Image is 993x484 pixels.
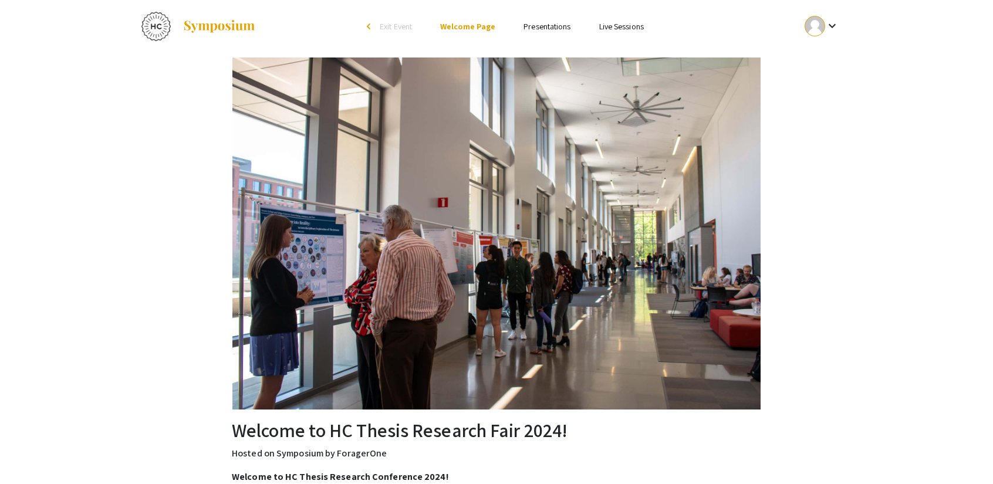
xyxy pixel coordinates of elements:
img: Symposium by ForagerOne [183,19,256,33]
strong: Welcome to HC Thesis Research Conference 2024! [232,471,449,483]
button: Expand account dropdown [792,13,852,39]
div: arrow_back_ios [367,23,374,30]
p: Hosted on Symposium by ForagerOne [232,446,761,461]
span: Exit Event [380,21,412,32]
img: HC Thesis Research Fair 2024 [141,12,171,41]
a: Presentations [523,21,570,32]
a: HC Thesis Research Fair 2024 [141,12,256,41]
img: HC Thesis Research Fair 2024 [232,57,761,409]
mat-icon: Expand account dropdown [825,19,839,33]
a: Welcome Page [440,21,495,32]
h2: Welcome to HC Thesis Research Fair 2024! [232,419,761,441]
a: Live Sessions [599,21,644,32]
iframe: Chat [9,431,50,475]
